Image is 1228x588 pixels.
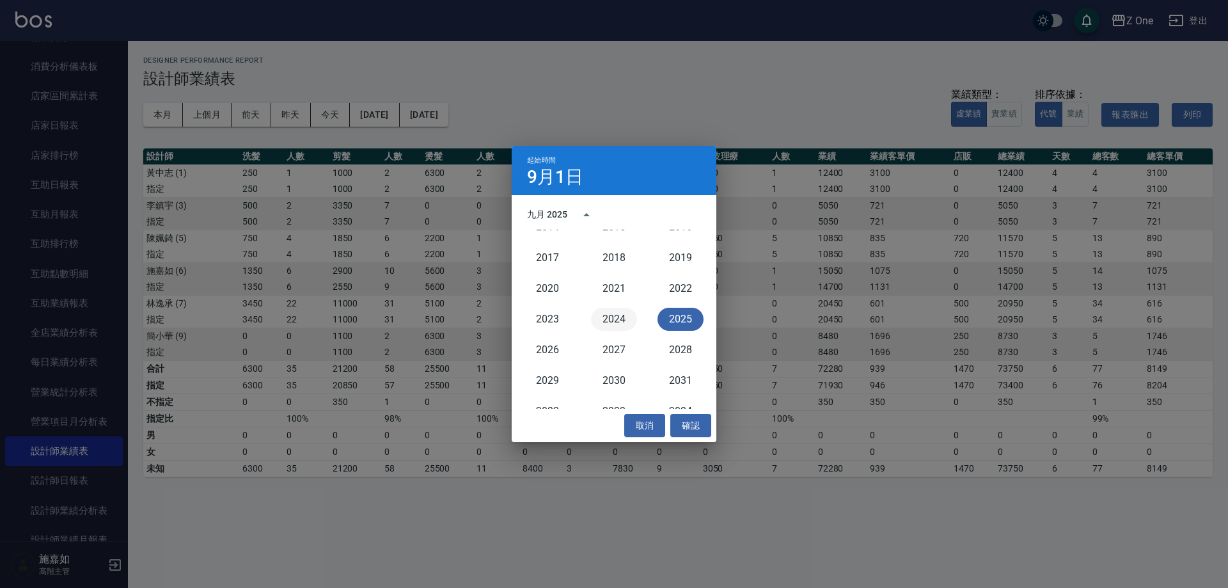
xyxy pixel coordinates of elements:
[657,400,704,423] button: 2034
[524,308,571,331] button: 2023
[524,277,571,300] button: 2020
[624,414,665,438] button: 取消
[591,277,637,300] button: 2021
[657,369,704,392] button: 2031
[657,338,704,362] button: 2028
[591,338,637,362] button: 2027
[591,369,637,392] button: 2030
[657,246,704,269] button: 2019
[527,208,567,221] div: 九月 2025
[571,200,602,230] button: year view is open, switch to calendar view
[657,277,704,300] button: 2022
[591,308,637,331] button: 2024
[524,246,571,269] button: 2017
[524,400,571,423] button: 2032
[591,400,637,423] button: 2033
[524,338,571,362] button: 2026
[657,308,704,331] button: 2025
[527,156,556,164] span: 起始時間
[591,246,637,269] button: 2018
[527,170,583,185] h4: 9月1日
[524,369,571,392] button: 2029
[670,414,711,438] button: 確認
